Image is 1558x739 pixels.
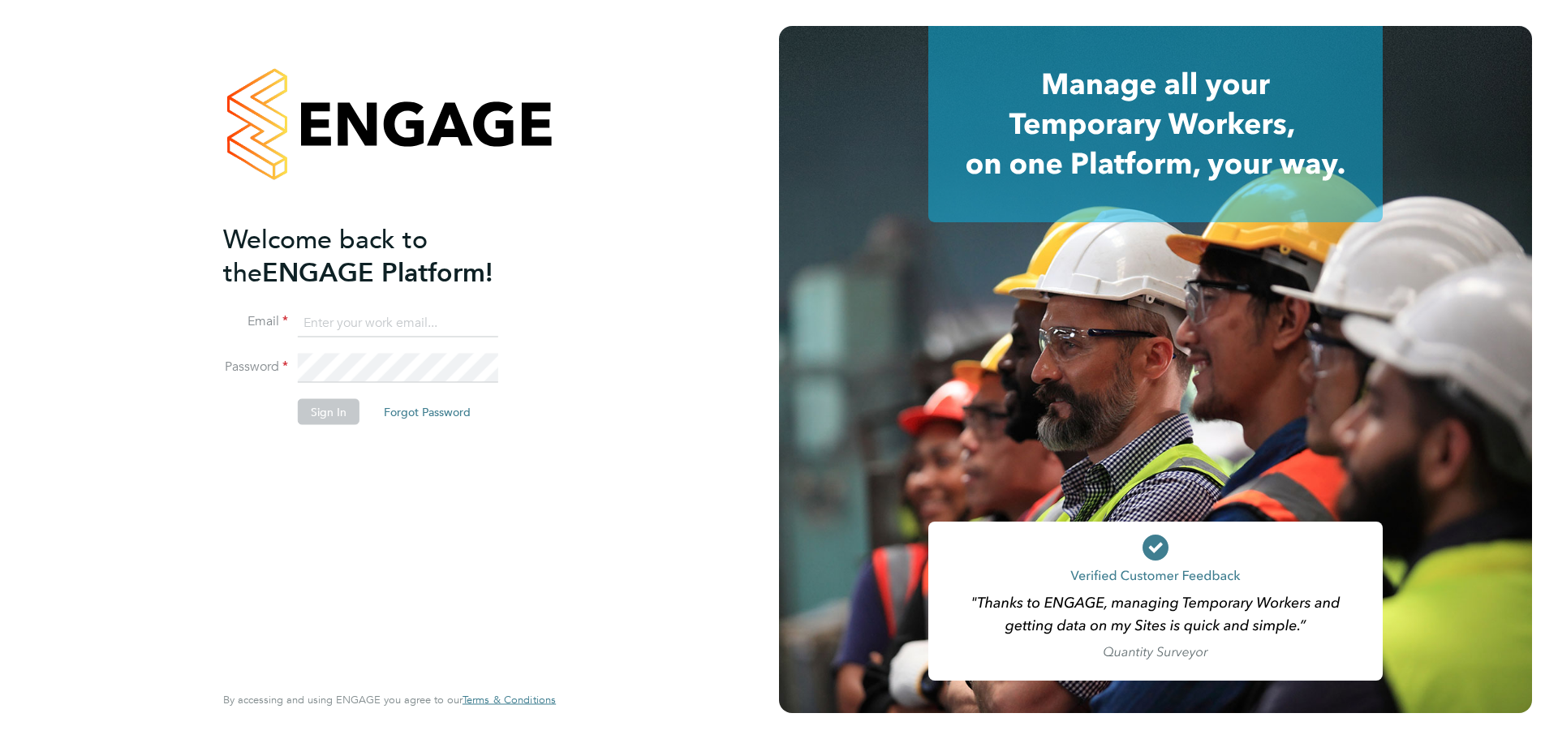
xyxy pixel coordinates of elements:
label: Password [223,359,288,376]
h2: ENGAGE Platform! [223,222,540,289]
span: Terms & Conditions [463,693,556,707]
button: Sign In [298,399,359,425]
input: Enter your work email... [298,308,498,337]
label: Email [223,313,288,330]
span: Welcome back to the [223,223,428,288]
a: Terms & Conditions [463,694,556,707]
span: By accessing and using ENGAGE you agree to our [223,693,556,707]
button: Forgot Password [371,399,484,425]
